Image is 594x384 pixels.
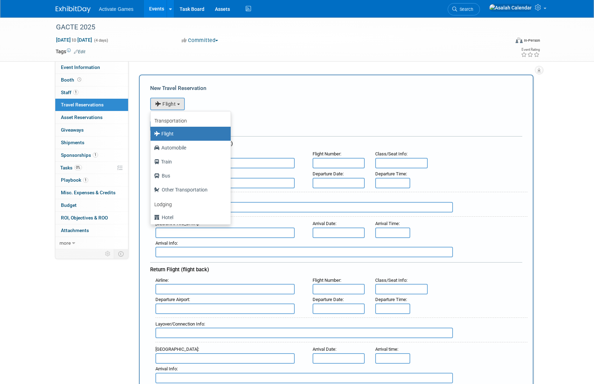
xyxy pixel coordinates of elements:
[375,297,406,302] span: Departure Time
[155,321,205,327] small: :
[375,151,407,156] small: :
[155,366,178,371] small: :
[448,3,480,15] a: Search
[375,171,407,176] small: :
[313,278,341,283] small: :
[56,48,85,55] td: Tags
[468,36,540,47] div: Event Format
[313,347,335,352] span: Arrival Date
[150,84,522,92] div: New Travel Reservation
[99,6,134,12] span: Activate Games
[55,86,128,99] a: Staff1
[457,7,473,12] span: Search
[114,249,128,258] td: Toggle Event Tabs
[61,140,84,145] span: Shipments
[74,49,85,54] a: Edit
[150,110,522,121] div: Booking Confirmation Number:
[150,98,185,110] button: Flight
[55,99,128,111] a: Travel Reservations
[4,3,362,10] body: Rich Text Area. Press ALT-0 for help.
[55,224,128,237] a: Attachments
[521,48,540,51] div: Event Rating
[56,37,92,43] span: [DATE] [DATE]
[155,278,169,283] small: :
[155,278,168,283] span: Airline
[375,278,407,283] small: :
[93,152,98,158] span: 1
[55,74,128,86] a: Booth
[61,127,84,133] span: Giveaways
[313,151,340,156] span: Flight Number
[55,212,128,224] a: ROI, Objectives & ROO
[155,347,198,352] span: [GEOGRAPHIC_DATA]
[61,90,78,95] span: Staff
[313,347,336,352] small: :
[375,297,407,302] small: :
[375,347,397,352] span: Arrival time
[155,347,199,352] small: :
[150,266,209,273] span: Return Flight (flight back)
[375,221,400,226] small: :
[155,297,189,302] span: Departure Airport
[93,38,108,43] span: (4 days)
[155,297,190,302] small: :
[61,77,83,83] span: Booth
[313,278,340,283] span: Flight Number
[55,199,128,211] a: Budget
[155,321,204,327] span: Layover/Connection Info
[313,297,343,302] span: Departure Date
[73,90,78,95] span: 1
[54,21,499,34] div: GACTE 2025
[55,137,128,149] a: Shipments
[154,118,187,124] b: Transportation
[524,38,540,43] div: In-Person
[61,152,98,158] span: Sponsorships
[60,165,82,170] span: Tasks
[61,177,88,183] span: Playbook
[55,237,128,249] a: more
[313,171,344,176] small: :
[154,156,224,167] label: Train
[55,174,128,186] a: Playbook1
[155,101,176,107] span: Flight
[154,184,224,195] label: Other Transportation
[61,228,89,233] span: Attachments
[154,142,224,153] label: Automobile
[55,61,128,74] a: Event Information
[154,202,172,207] b: Lodging
[155,240,178,246] small: :
[375,278,406,283] span: Class/Seat Info
[61,202,77,208] span: Budget
[74,165,82,170] span: 0%
[61,190,116,195] span: Misc. Expenses & Credits
[313,297,344,302] small: :
[55,111,128,124] a: Asset Reservations
[61,215,108,221] span: ROI, Objectives & ROO
[55,149,128,161] a: Sponsorships1
[60,240,71,246] span: more
[375,221,399,226] span: Arrival Time
[375,171,406,176] span: Departure Time
[375,151,406,156] span: Class/Seat Info
[83,177,88,183] span: 1
[375,347,398,352] small: :
[61,64,100,70] span: Event Information
[102,249,114,258] td: Personalize Event Tab Strip
[55,187,128,199] a: Misc. Expenses & Credits
[76,77,83,82] span: Booth not reserved yet
[55,124,128,136] a: Giveaways
[61,102,104,107] span: Travel Reservations
[61,114,103,120] span: Asset Reservations
[154,212,224,223] label: Hotel
[151,197,231,210] a: Lodging
[313,221,335,226] span: Arrival Date
[155,366,177,371] span: Arrival Info
[55,162,128,174] a: Tasks0%
[313,171,343,176] span: Departure Date
[154,128,224,139] label: Flight
[313,221,336,226] small: :
[71,37,77,43] span: to
[313,151,341,156] small: :
[154,170,224,181] label: Bus
[516,37,523,43] img: Format-Inperson.png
